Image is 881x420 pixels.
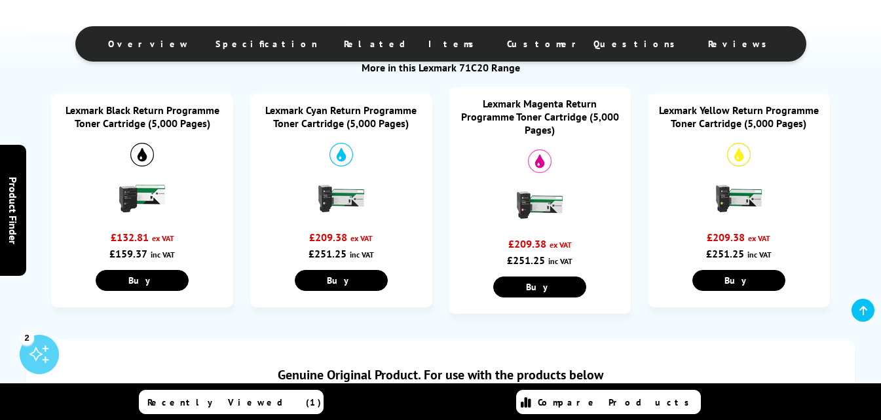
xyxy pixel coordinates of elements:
img: Lexmark Cyan Return Programme Toner Cartridge (5,000 Pages) [318,176,364,221]
span: inc VAT [747,250,772,259]
div: Genuine Original Product. For use with the products below [39,353,841,396]
span: Recently Viewed (1) [147,396,322,408]
span: Related Items [344,38,481,50]
span: Buy [128,275,157,286]
span: Customer Questions [507,38,682,50]
a: Recently Viewed (1) [139,390,324,414]
span: ex VAT [550,240,572,250]
div: £209.38 [658,231,820,244]
span: inc VAT [548,256,572,266]
a: Lexmark Cyan Return Programme Toner Cartridge (5,000 Pages) [265,104,417,130]
span: ex VAT [152,233,174,243]
a: Lexmark Magenta Return Programme Toner Cartridge (5,000 Pages) [461,97,619,136]
div: 2 [20,330,34,345]
span: Buy [526,281,554,293]
img: Yellow [727,143,751,166]
img: Lexmark Yellow Return Programme Toner Cartridge (5,000 Pages) [716,176,762,221]
span: Reviews [708,38,774,50]
span: Buy [724,275,753,286]
span: Specification [216,38,318,50]
span: Overview [108,38,189,50]
a: Lexmark Black Return Programme Toner Cartridge (5,000 Pages) [66,104,219,130]
div: £159.37 [61,247,223,260]
div: £251.25 [658,247,820,260]
span: Buy [327,275,355,286]
img: Cyan [329,143,353,166]
div: £251.25 [459,254,621,267]
span: inc VAT [350,250,374,259]
div: £251.25 [260,247,422,260]
span: ex VAT [748,233,770,243]
img: Lexmark Black Return Programme Toner Cartridge (5,000 Pages) [119,176,165,221]
img: Black [130,143,154,166]
span: ex VAT [350,233,373,243]
div: £132.81 [61,231,223,244]
span: inc VAT [151,250,175,259]
img: Lexmark Magenta Return Programme Toner Cartridge (5,000 Pages) [517,182,563,228]
div: £209.38 [260,231,422,244]
a: Lexmark Yellow Return Programme Toner Cartridge (5,000 Pages) [659,104,819,130]
span: Compare Products [538,396,696,408]
span: Product Finder [7,176,20,244]
img: Magenta [528,149,552,173]
a: Compare Products [516,390,701,414]
div: £209.38 [459,237,621,250]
